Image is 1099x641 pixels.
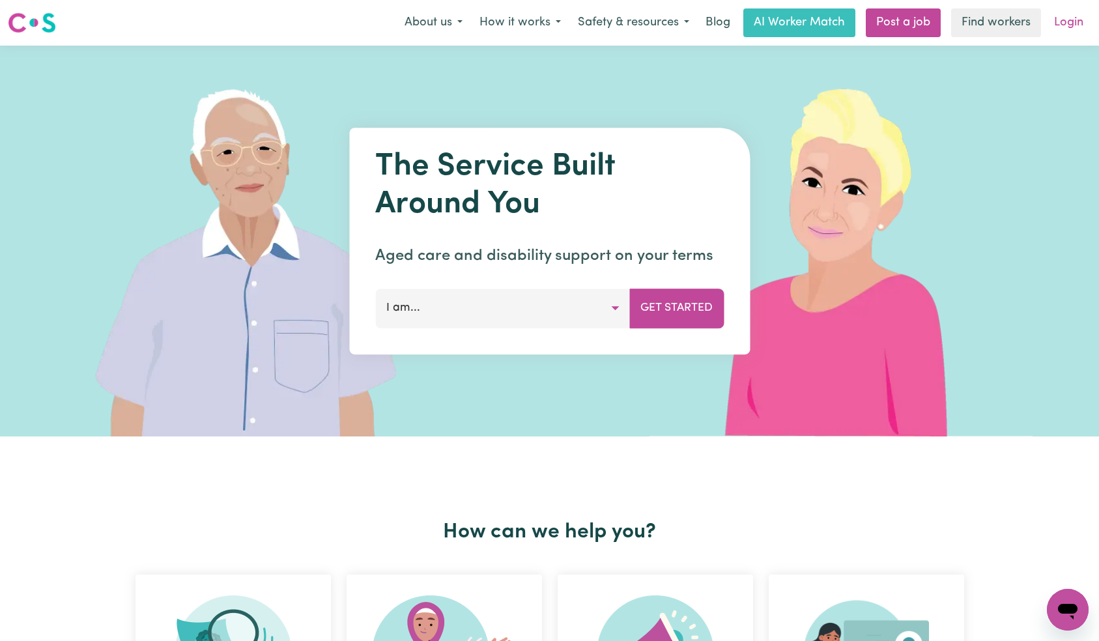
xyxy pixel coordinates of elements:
a: Post a job [866,8,941,37]
button: How it works [471,9,569,36]
a: AI Worker Match [743,8,855,37]
button: About us [396,9,471,36]
p: Aged care and disability support on your terms [375,244,724,268]
a: Login [1046,8,1091,37]
button: Safety & resources [569,9,698,36]
iframe: Button to launch messaging window [1047,589,1089,631]
a: Careseekers logo [8,8,56,38]
h1: The Service Built Around You [375,149,724,223]
img: Careseekers logo [8,11,56,35]
h2: How can we help you? [128,520,972,545]
a: Find workers [951,8,1041,37]
button: I am... [375,289,630,328]
button: Get Started [629,289,724,328]
a: Blog [698,8,738,37]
